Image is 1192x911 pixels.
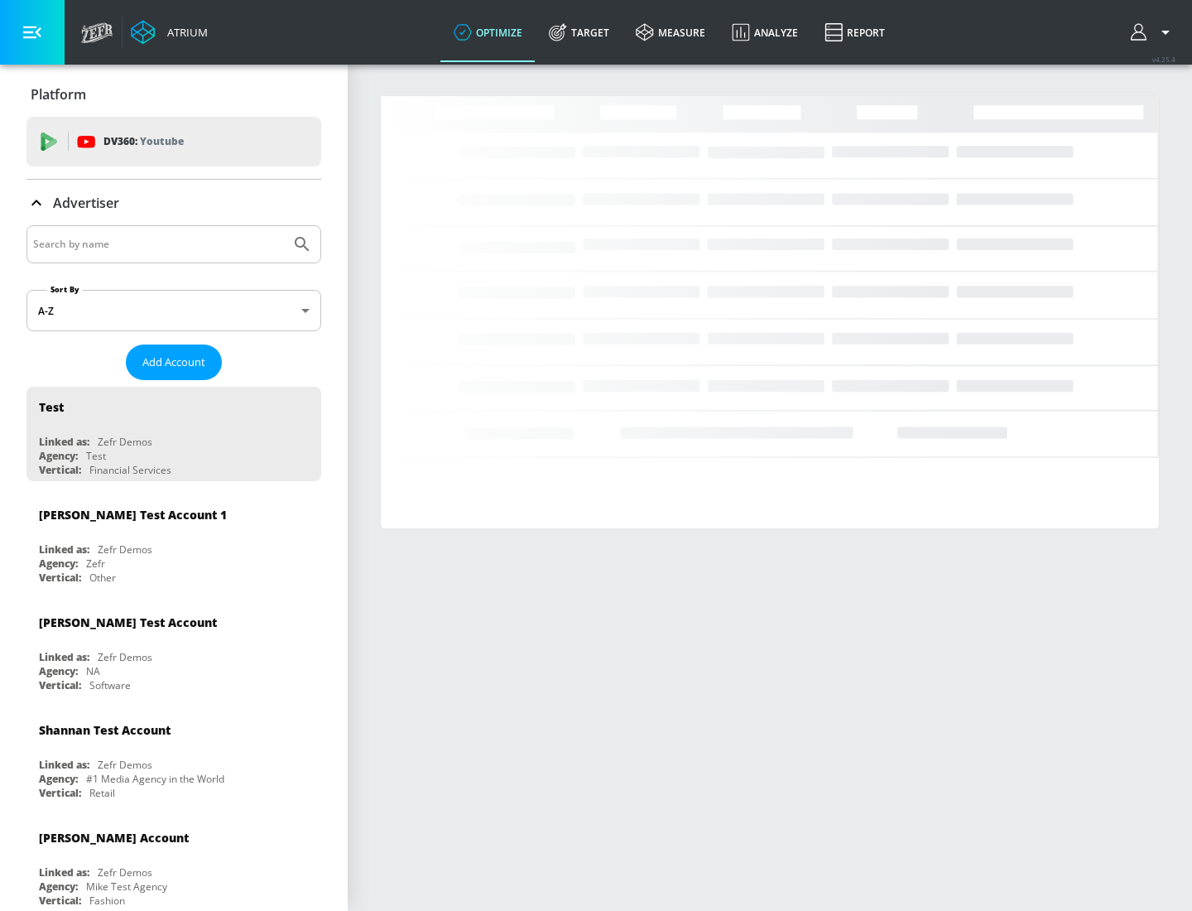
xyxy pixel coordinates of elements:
[98,542,152,557] div: Zefr Demos
[89,894,125,908] div: Fashion
[89,678,131,692] div: Software
[622,2,719,62] a: measure
[26,602,321,697] div: [PERSON_NAME] Test AccountLinked as:Zefr DemosAgency:NAVertical:Software
[53,194,119,212] p: Advertiser
[719,2,811,62] a: Analyze
[39,678,81,692] div: Vertical:
[89,463,171,477] div: Financial Services
[26,494,321,589] div: [PERSON_NAME] Test Account 1Linked as:Zefr DemosAgency:ZefrVertical:Other
[86,557,105,571] div: Zefr
[39,772,78,786] div: Agency:
[39,830,189,846] div: [PERSON_NAME] Account
[86,880,167,894] div: Mike Test Agency
[26,710,321,804] div: Shannan Test AccountLinked as:Zefr DemosAgency:#1 Media Agency in the WorldVertical:Retail
[26,117,321,166] div: DV360: Youtube
[811,2,898,62] a: Report
[98,758,152,772] div: Zefr Demos
[1152,55,1175,64] span: v 4.25.4
[161,25,208,40] div: Atrium
[98,650,152,664] div: Zefr Demos
[39,435,89,449] div: Linked as:
[89,571,116,585] div: Other
[39,399,64,415] div: Test
[89,786,115,800] div: Retail
[26,387,321,481] div: TestLinked as:Zefr DemosAgency:TestVertical:Financial Services
[39,880,78,894] div: Agency:
[98,435,152,449] div: Zefr Demos
[39,650,89,664] div: Linked as:
[126,345,222,380] button: Add Account
[39,542,89,557] div: Linked as:
[103,133,184,151] p: DV360:
[39,507,227,523] div: [PERSON_NAME] Test Account 1
[39,557,78,571] div: Agency:
[39,664,78,678] div: Agency:
[39,894,81,908] div: Vertical:
[86,664,100,678] div: NA
[39,786,81,800] div: Vertical:
[39,615,217,630] div: [PERSON_NAME] Test Account
[140,133,184,150] p: Youtube
[33,234,284,255] input: Search by name
[86,772,224,786] div: #1 Media Agency in the World
[39,449,78,463] div: Agency:
[31,85,86,104] p: Platform
[536,2,622,62] a: Target
[39,758,89,772] div: Linked as:
[142,353,205,372] span: Add Account
[131,20,208,45] a: Atrium
[440,2,536,62] a: optimize
[26,180,321,226] div: Advertiser
[39,463,81,477] div: Vertical:
[86,449,106,463] div: Test
[47,284,83,295] label: Sort By
[26,71,321,118] div: Platform
[39,722,171,738] div: Shannan Test Account
[26,290,321,331] div: A-Z
[39,571,81,585] div: Vertical:
[39,865,89,880] div: Linked as:
[98,865,152,880] div: Zefr Demos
